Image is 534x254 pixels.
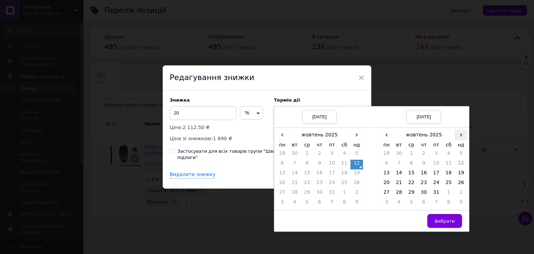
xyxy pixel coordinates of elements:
td: 30 [418,189,430,199]
td: 4 [338,150,351,160]
td: 11 [443,160,455,169]
td: 6 [418,199,430,208]
td: 27 [276,189,289,199]
td: 19 [455,169,467,179]
td: 15 [405,169,418,179]
th: нд [455,140,467,150]
td: 28 [393,189,405,199]
p: Ціна: [170,124,267,131]
th: ср [405,140,418,150]
span: 2 112.50 ₴ [183,125,210,130]
th: пт [430,140,443,150]
td: 23 [313,179,326,189]
td: 22 [301,179,313,189]
td: 14 [289,169,301,179]
th: сб [338,140,351,150]
td: 2 [313,150,326,160]
td: 2 [350,189,363,199]
td: 26 [455,179,467,189]
td: 6 [380,160,393,169]
td: 2 [418,150,430,160]
p: Ціна зі знижкою: [170,135,267,142]
td: 10 [326,160,338,169]
td: 4 [443,150,455,160]
td: 29 [301,189,313,199]
td: 7 [289,160,301,169]
td: 30 [313,189,326,199]
td: 18 [338,169,351,179]
td: 13 [276,169,289,179]
span: › [350,130,363,140]
th: нд [350,140,363,150]
td: 17 [430,169,443,179]
span: Вибрати [435,219,455,224]
span: × [358,72,364,84]
td: 8 [338,199,351,208]
th: вт [289,140,301,150]
td: 24 [326,179,338,189]
td: 23 [418,179,430,189]
td: 14 [393,169,405,179]
th: пн [380,140,393,150]
td: 29 [405,189,418,199]
span: % [245,110,249,116]
button: Вибрати [427,214,462,228]
th: жовтень 2025 [289,130,351,140]
td: 20 [380,179,393,189]
span: 1 690 ₴ [213,136,232,141]
span: › [455,130,467,140]
td: 1 [301,150,313,160]
td: 11 [338,160,351,169]
td: 29 [380,150,393,160]
th: жовтень 2025 [393,130,455,140]
td: 6 [313,199,326,208]
td: 16 [313,169,326,179]
td: 8 [443,199,455,208]
td: 3 [326,150,338,160]
td: 3 [380,199,393,208]
th: вт [393,140,405,150]
td: 25 [338,179,351,189]
div: [DATE] [406,110,441,124]
td: 4 [393,199,405,208]
td: 16 [418,169,430,179]
span: Редагування знижки [170,73,254,82]
td: 21 [393,179,405,189]
td: 3 [276,199,289,208]
td: 30 [289,150,301,160]
td: 31 [430,189,443,199]
td: 29 [276,150,289,160]
td: 24 [430,179,443,189]
td: 27 [380,189,393,199]
td: 25 [443,179,455,189]
td: 22 [405,179,418,189]
td: 26 [350,179,363,189]
td: 9 [350,199,363,208]
td: 8 [405,160,418,169]
input: 0 [170,106,236,120]
td: 5 [350,150,363,160]
td: 31 [326,189,338,199]
td: 12 [455,160,467,169]
span: Знижка [170,97,190,103]
th: пн [276,140,289,150]
div: [DATE] [302,110,337,124]
span: ‹ [380,130,393,140]
td: 7 [326,199,338,208]
td: 15 [301,169,313,179]
th: пт [326,140,338,150]
td: 1 [338,189,351,199]
td: 9 [418,160,430,169]
td: 6 [276,160,289,169]
td: 5 [405,199,418,208]
th: чт [313,140,326,150]
span: ‹ [276,130,289,140]
td: 7 [393,160,405,169]
div: Застосувати для всіх товарів групи "Швабри і насадки для прибирання підлоги" [177,148,364,161]
div: Видалити знижку [170,171,216,178]
th: чт [418,140,430,150]
td: 5 [301,199,313,208]
td: 19 [350,169,363,179]
td: 4 [289,199,301,208]
td: 1 [443,189,455,199]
